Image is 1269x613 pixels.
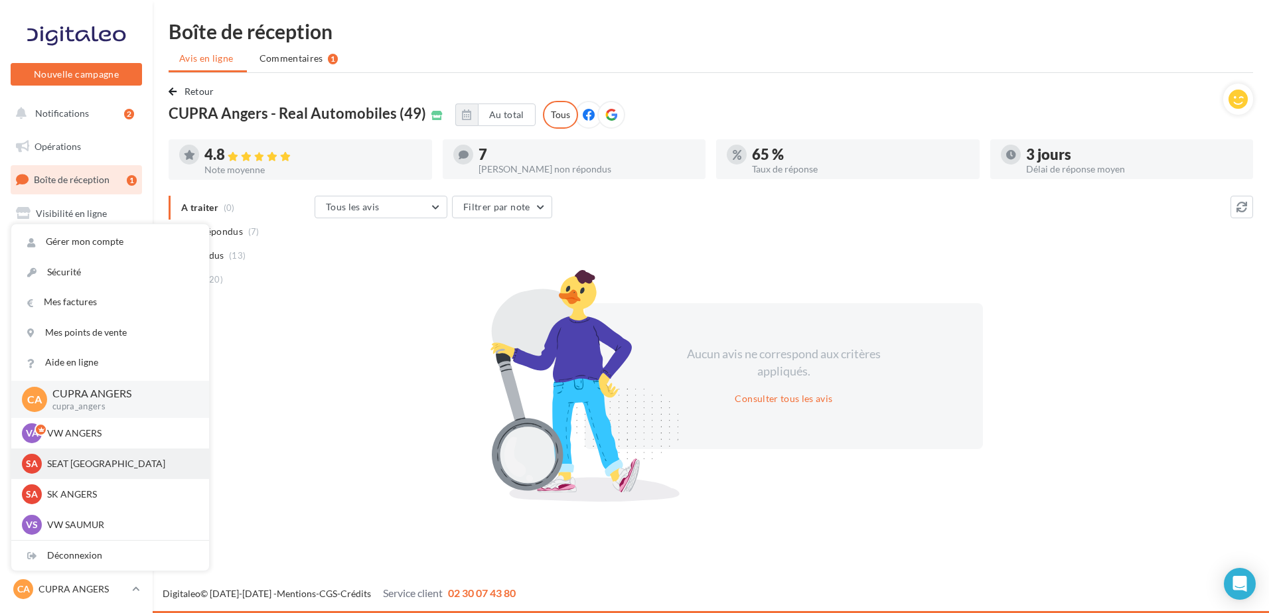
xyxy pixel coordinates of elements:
div: 1 [328,54,338,64]
span: CUPRA Angers - Real Automobiles (49) [169,106,426,121]
div: Taux de réponse [752,165,969,174]
button: Consulter tous les avis [729,391,838,407]
span: Boîte de réception [34,174,110,185]
div: Délai de réponse moyen [1026,165,1243,174]
span: Service client [383,586,443,599]
div: Open Intercom Messenger [1224,568,1256,600]
p: VW SAUMUR [47,518,193,531]
span: (13) [229,250,246,261]
span: Opérations [35,141,81,152]
button: Au total [455,103,536,126]
a: Boîte de réception1 [8,165,145,194]
span: (20) [206,274,223,285]
span: Visibilité en ligne [36,208,107,219]
span: Non répondus [181,225,243,238]
div: Note moyenne [204,165,421,174]
a: Crédits [340,588,371,599]
div: 7 [479,147,696,162]
p: SEAT [GEOGRAPHIC_DATA] [47,457,193,470]
button: Nouvelle campagne [11,63,142,86]
a: Sécurité [11,257,209,287]
span: Tous les avis [326,201,380,212]
a: Opérations [8,133,145,161]
p: CUPRA ANGERS [52,386,188,401]
a: Mes factures [11,287,209,317]
button: Au total [478,103,536,126]
a: Contacts [8,265,145,293]
a: Visibilité en ligne [8,200,145,228]
a: Digitaleo [163,588,200,599]
a: CA CUPRA ANGERS [11,577,142,602]
div: 1 [127,175,137,186]
a: Gérer mon compte [11,227,209,257]
div: [PERSON_NAME] non répondus [479,165,696,174]
button: Retour [169,84,220,100]
div: Tous [543,101,578,129]
a: Mes points de vente [11,318,209,348]
span: VA [26,427,38,440]
a: Campagnes [8,233,145,261]
span: © [DATE]-[DATE] - - - [163,588,516,599]
a: PLV et print personnalisable [8,364,145,403]
span: SA [26,457,38,470]
button: Filtrer par note [452,196,552,218]
div: 3 jours [1026,147,1243,162]
div: 65 % [752,147,969,162]
p: cupra_angers [52,401,188,413]
p: CUPRA ANGERS [38,582,127,596]
span: CA [27,391,42,407]
span: Retour [185,86,214,97]
p: SK ANGERS [47,488,193,501]
span: SA [26,488,38,501]
button: Notifications 2 [8,100,139,127]
a: Mentions [277,588,316,599]
a: Calendrier [8,332,145,360]
span: VS [26,518,38,531]
p: VW ANGERS [47,427,193,440]
div: Boîte de réception [169,21,1253,41]
div: 2 [124,109,134,119]
a: Aide en ligne [11,348,209,377]
a: CGS [319,588,337,599]
div: Déconnexion [11,541,209,571]
span: (7) [248,226,260,237]
a: Campagnes DataOnDemand [8,409,145,448]
span: Commentaires [260,52,323,65]
span: CA [17,582,30,596]
div: 4.8 [204,147,421,163]
button: Tous les avis [315,196,447,218]
div: Aucun avis ne correspond aux critères appliqués. [670,346,898,379]
span: 02 30 07 43 80 [448,586,516,599]
a: Médiathèque [8,299,145,326]
span: Notifications [35,107,89,119]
